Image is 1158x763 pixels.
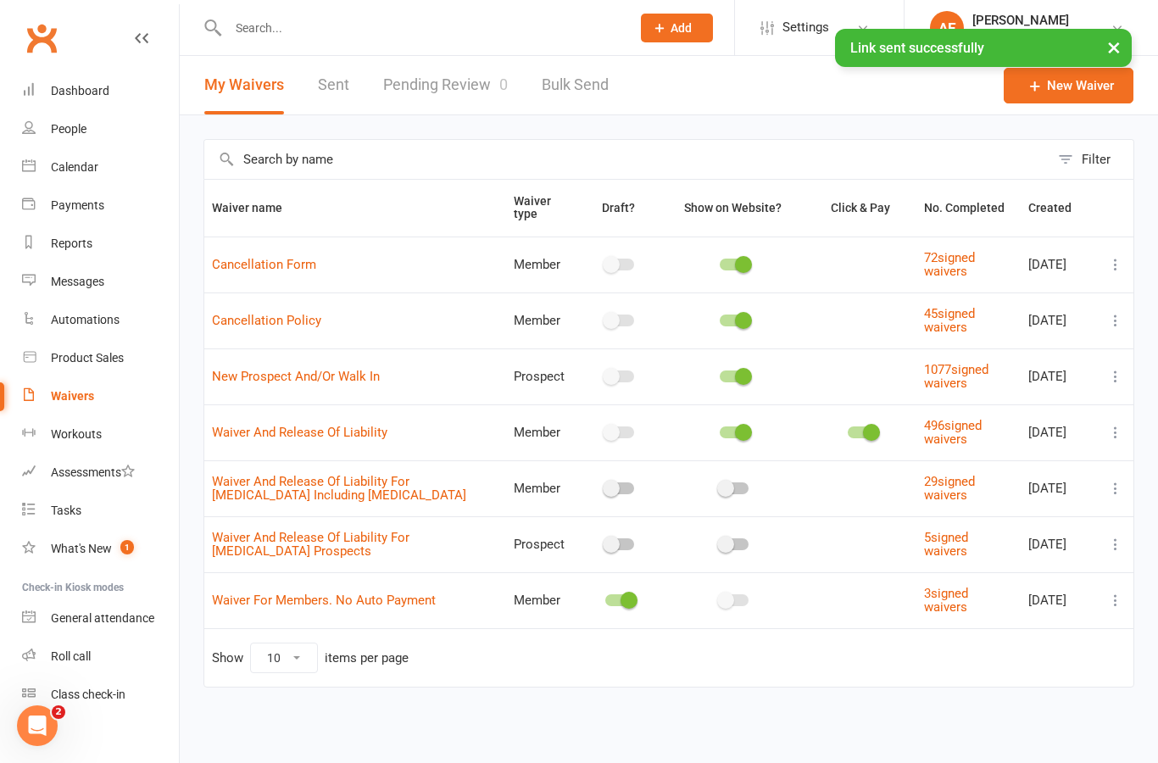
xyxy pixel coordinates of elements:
[972,13,1069,28] div: [PERSON_NAME]
[924,306,975,336] a: 45signed waivers
[22,492,179,530] a: Tasks
[1021,516,1098,572] td: [DATE]
[51,542,112,555] div: What's New
[51,122,86,136] div: People
[51,504,81,517] div: Tasks
[641,14,713,42] button: Add
[22,599,179,638] a: General attendance kiosk mode
[506,516,579,572] td: Prospect
[22,148,179,187] a: Calendar
[587,198,654,218] button: Draft?
[506,237,579,292] td: Member
[318,56,349,114] a: Sent
[212,593,436,608] a: Waiver For Members. No Auto Payment
[671,21,692,35] span: Add
[51,688,125,701] div: Class check-in
[499,75,508,93] span: 0
[1021,237,1098,292] td: [DATE]
[212,201,301,214] span: Waiver name
[816,198,909,218] button: Click & Pay
[120,540,134,554] span: 1
[1021,292,1098,348] td: [DATE]
[924,362,988,392] a: 1077signed waivers
[602,201,635,214] span: Draft?
[51,611,154,625] div: General attendance
[1021,572,1098,628] td: [DATE]
[835,29,1132,67] div: Link sent successfully
[916,180,1021,237] th: No. Completed
[1028,201,1090,214] span: Created
[972,28,1069,43] div: VFS Academy
[212,530,409,560] a: Waiver And Release Of Liability For [MEDICAL_DATA] Prospects
[506,460,579,516] td: Member
[51,427,102,441] div: Workouts
[212,369,380,384] a: New Prospect And/Or Walk In
[325,651,409,666] div: items per page
[51,313,120,326] div: Automations
[930,11,964,45] div: AE
[669,198,800,218] button: Show on Website?
[831,201,890,214] span: Click & Pay
[204,140,1049,179] input: Search by name
[51,465,135,479] div: Assessments
[212,257,316,272] a: Cancellation Form
[22,263,179,301] a: Messages
[22,676,179,714] a: Class kiosk mode
[383,56,508,114] a: Pending Review0
[924,418,982,448] a: 496signed waivers
[22,339,179,377] a: Product Sales
[51,275,104,288] div: Messages
[212,643,409,673] div: Show
[22,530,179,568] a: What's New1
[1021,348,1098,404] td: [DATE]
[51,198,104,212] div: Payments
[212,313,321,328] a: Cancellation Policy
[22,638,179,676] a: Roll call
[212,425,387,440] a: Waiver And Release Of Liability
[20,17,63,59] a: Clubworx
[212,474,466,504] a: Waiver And Release Of Liability For [MEDICAL_DATA] Including [MEDICAL_DATA]
[924,250,975,280] a: 72signed waivers
[924,474,975,504] a: 29signed waivers
[22,415,179,454] a: Workouts
[22,301,179,339] a: Automations
[22,72,179,110] a: Dashboard
[17,705,58,746] iframe: Intercom live chat
[51,160,98,174] div: Calendar
[51,351,124,365] div: Product Sales
[506,572,579,628] td: Member
[223,16,619,40] input: Search...
[204,56,284,114] button: My Waivers
[924,530,968,560] a: 5signed waivers
[506,180,579,237] th: Waiver type
[1004,68,1133,103] a: New Waiver
[1049,140,1133,179] button: Filter
[924,586,968,615] a: 3signed waivers
[51,84,109,97] div: Dashboard
[506,404,579,460] td: Member
[22,110,179,148] a: People
[1028,198,1090,218] button: Created
[22,377,179,415] a: Waivers
[22,225,179,263] a: Reports
[1082,149,1111,170] div: Filter
[22,187,179,225] a: Payments
[22,454,179,492] a: Assessments
[51,237,92,250] div: Reports
[1021,404,1098,460] td: [DATE]
[51,389,94,403] div: Waivers
[51,649,91,663] div: Roll call
[506,292,579,348] td: Member
[684,201,782,214] span: Show on Website?
[212,198,301,218] button: Waiver name
[52,705,65,719] span: 2
[782,8,829,47] span: Settings
[1021,460,1098,516] td: [DATE]
[1099,29,1129,65] button: ×
[542,56,609,114] a: Bulk Send
[506,348,579,404] td: Prospect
